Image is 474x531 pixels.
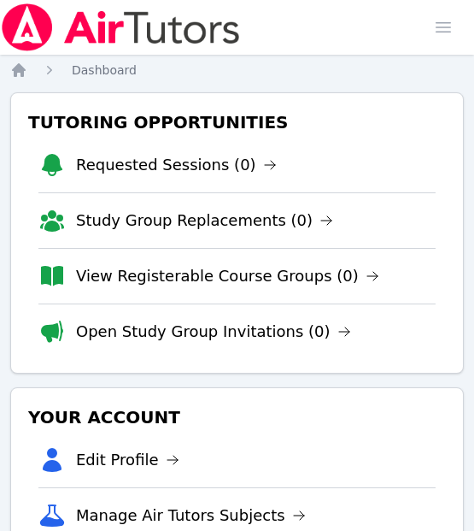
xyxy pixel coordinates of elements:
[76,448,179,472] a: Edit Profile
[76,320,351,344] a: Open Study Group Invitations (0)
[10,62,464,79] nav: Breadcrumb
[76,264,379,288] a: View Registerable Course Groups (0)
[25,107,449,138] h3: Tutoring Opportunities
[72,63,137,77] span: Dashboard
[25,402,449,433] h3: Your Account
[76,209,333,233] a: Study Group Replacements (0)
[76,504,306,528] a: Manage Air Tutors Subjects
[76,153,277,177] a: Requested Sessions (0)
[72,62,137,79] a: Dashboard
